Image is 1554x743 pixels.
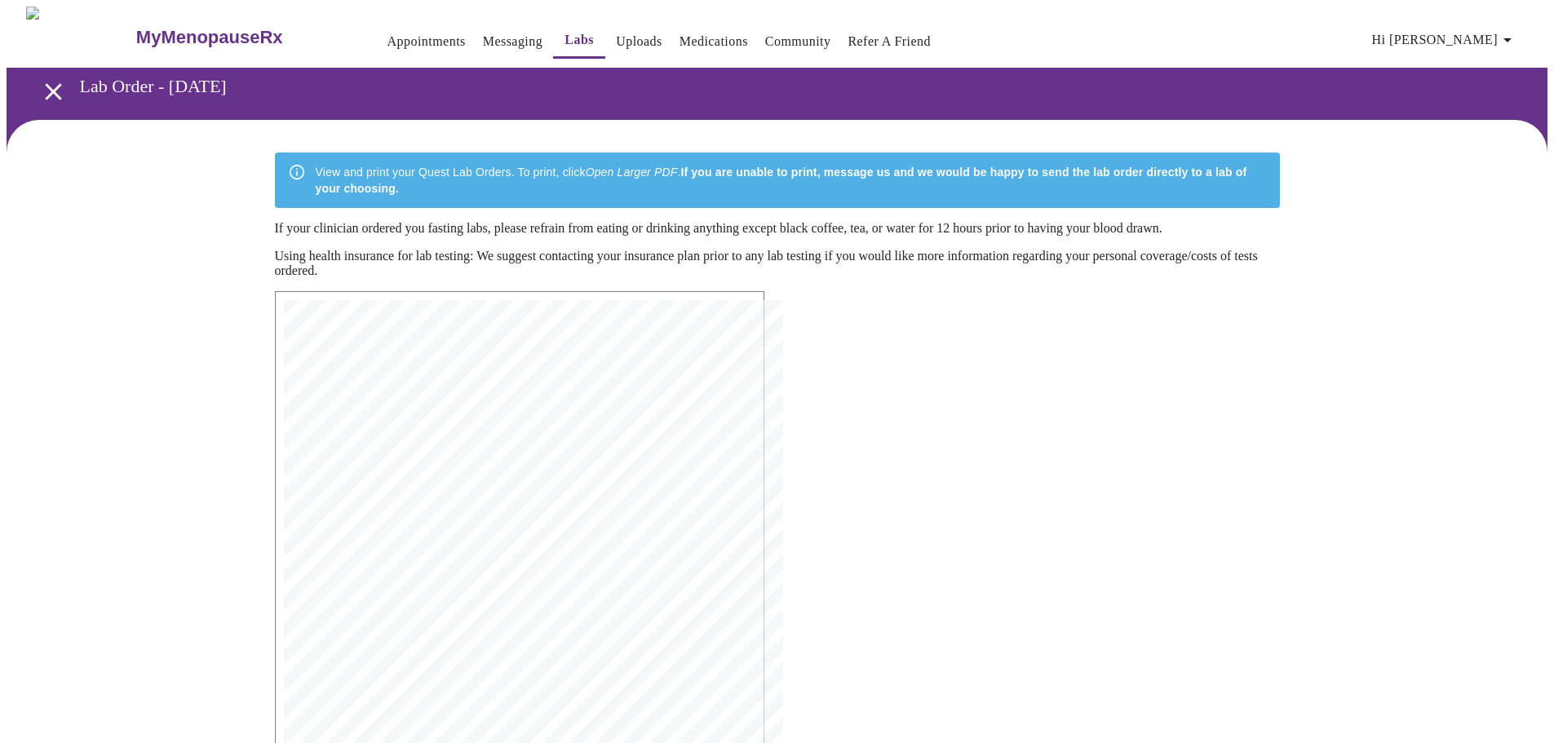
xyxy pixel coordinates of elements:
[476,25,549,58] button: Messaging
[765,30,831,53] a: Community
[329,665,681,674] span: 899 TSH ([MEDICAL_DATA]) | CPT: [DEMOGRAPHIC_DATA] |
[29,68,77,116] button: open drawer
[329,510,464,520] span: Sex: [DEMOGRAPHIC_DATA]
[329,675,569,685] span: Dx: N95.2, R68.82, Z79.890, N95.1, F52.31
[759,25,838,58] button: Community
[329,644,687,654] span: 866 Free T4 | CPT: 84439 | Dx: N95.2, R68.82, Z79.890,
[329,427,470,437] span: Account Number: 73929327
[316,166,1247,195] strong: If you are unable to print, message us and we would be happy to send the lab order directly to a ...
[329,603,670,613] span: 15983 [MEDICAL_DATA], Total | CPT: 84403 | Dx: N95.2,
[483,30,542,53] a: Messaging
[848,30,931,53] a: Refer a Friend
[329,593,411,603] span: Tests ordered:
[329,531,435,541] span: Order date: [DATE]
[275,221,1280,236] p: If your clinician ordered you fasting labs, please refrain from eating or drinking anything excep...
[134,9,348,66] a: MyMenopauseRx
[673,25,755,58] button: Medications
[316,157,1267,203] div: View and print your Quest Lab Orders. To print, click .
[80,76,1463,97] h3: Lab Order - [DATE]
[329,562,640,572] span: Name: [PERSON_NAME], MSN, APRN, FNP-[GEOGRAPHIC_DATA]
[329,572,470,582] span: NPI: [US_HEALTHCARE_NPI]
[586,166,678,179] em: Open Larger PDF
[329,500,464,510] span: DOB: [DEMOGRAPHIC_DATA]
[329,376,428,386] span: [GEOGRAPHIC_DATA]
[329,458,405,468] span: [PERSON_NAME]
[329,624,687,634] span: 30740 Sex Hormone Binding Globulin (SHBG) | CPT: 84270 |
[329,365,423,375] span: [STREET_ADDRESS]
[329,469,446,479] span: 1681 [PERSON_NAME] N
[329,551,435,561] span: Ordering Physician
[329,489,387,499] span: 9018345525
[680,30,748,53] a: Medications
[387,30,466,53] a: Appointments
[329,387,452,396] span: Phone: [PHONE_NUMBER]
[609,25,669,58] button: Uploads
[329,418,411,427] span: Insurance Bill
[329,396,441,406] span: Fax: [PHONE_NUMBER]
[329,634,569,643] span: Dx: N95.2, R68.82, Z79.890, N95.1, F52.31
[381,25,472,58] button: Appointments
[329,356,487,365] span: MyMenopauseRx Medical Group
[1366,24,1524,56] button: Hi [PERSON_NAME]
[329,613,505,623] span: R68.82, Z79.890, N95.1, F52.31
[275,249,1280,278] p: Using health insurance for lab testing: We suggest contacting your insurance plan prior to any la...
[329,479,487,489] span: [GEOGRAPHIC_DATA][US_STATE]
[136,27,283,48] h3: MyMenopauseRx
[616,30,662,53] a: Uploads
[26,7,134,68] img: MyMenopauseRx Logo
[1372,29,1517,51] span: Hi [PERSON_NAME]
[564,29,594,51] a: Labs
[553,24,605,59] button: Labs
[841,25,937,58] button: Refer a Friend
[329,449,446,458] span: Patient Information:
[329,655,405,665] span: N95.1, F52.31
